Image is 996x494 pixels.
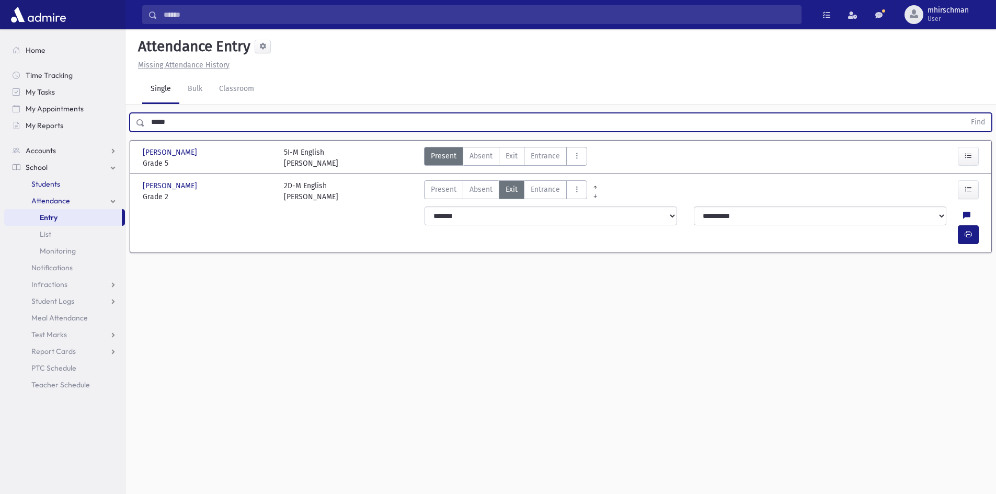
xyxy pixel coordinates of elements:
a: PTC Schedule [4,360,125,376]
span: PTC Schedule [31,363,76,373]
span: Grade 2 [143,191,273,202]
span: My Appointments [26,104,84,113]
span: School [26,163,48,172]
a: Notifications [4,259,125,276]
span: Entry [40,213,58,222]
span: Absent [470,184,493,195]
div: AttTypes [424,147,587,169]
span: Entrance [531,151,560,162]
a: My Reports [4,117,125,134]
a: Infractions [4,276,125,293]
a: Monitoring [4,243,125,259]
span: Present [431,184,456,195]
span: Exit [506,151,518,162]
a: Students [4,176,125,192]
a: Student Logs [4,293,125,309]
a: Home [4,42,125,59]
a: Single [142,75,179,104]
span: Attendance [31,196,70,205]
a: My Appointments [4,100,125,117]
span: Student Logs [31,296,74,306]
span: Accounts [26,146,56,155]
span: Time Tracking [26,71,73,80]
span: Meal Attendance [31,313,88,323]
span: List [40,229,51,239]
span: User [928,15,969,23]
div: AttTypes [424,180,587,202]
span: Grade 5 [143,158,273,169]
a: Classroom [211,75,262,104]
a: Missing Attendance History [134,61,230,70]
span: Present [431,151,456,162]
a: Bulk [179,75,211,104]
span: Entrance [531,184,560,195]
button: Find [965,113,991,131]
span: Test Marks [31,330,67,339]
a: Report Cards [4,343,125,360]
span: [PERSON_NAME] [143,180,199,191]
span: Home [26,45,45,55]
span: Monitoring [40,246,76,256]
a: Teacher Schedule [4,376,125,393]
span: Absent [470,151,493,162]
a: List [4,226,125,243]
span: [PERSON_NAME] [143,147,199,158]
span: My Tasks [26,87,55,97]
input: Search [157,5,801,24]
a: Attendance [4,192,125,209]
a: My Tasks [4,84,125,100]
a: Test Marks [4,326,125,343]
span: Teacher Schedule [31,380,90,389]
span: Infractions [31,280,67,289]
a: Accounts [4,142,125,159]
u: Missing Attendance History [138,61,230,70]
span: My Reports [26,121,63,130]
a: School [4,159,125,176]
a: Time Tracking [4,67,125,84]
a: Meal Attendance [4,309,125,326]
span: Students [31,179,60,189]
div: 2D-M English [PERSON_NAME] [284,180,338,202]
div: 5I-M English [PERSON_NAME] [284,147,338,169]
span: Exit [506,184,518,195]
a: Entry [4,209,122,226]
span: Notifications [31,263,73,272]
span: Report Cards [31,347,76,356]
img: AdmirePro [8,4,68,25]
h5: Attendance Entry [134,38,250,55]
span: mhirschman [928,6,969,15]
